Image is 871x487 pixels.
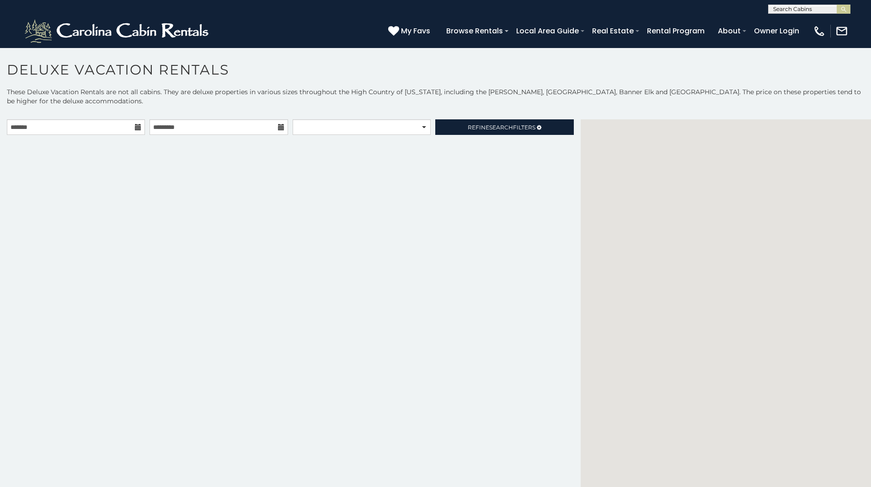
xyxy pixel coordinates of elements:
[813,25,826,37] img: phone-regular-white.png
[401,25,430,37] span: My Favs
[435,119,573,135] a: RefineSearchFilters
[588,23,638,39] a: Real Estate
[642,23,709,39] a: Rental Program
[835,25,848,37] img: mail-regular-white.png
[489,124,513,131] span: Search
[468,124,535,131] span: Refine Filters
[23,17,213,45] img: White-1-2.png
[388,25,433,37] a: My Favs
[749,23,804,39] a: Owner Login
[512,23,583,39] a: Local Area Guide
[713,23,745,39] a: About
[442,23,508,39] a: Browse Rentals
